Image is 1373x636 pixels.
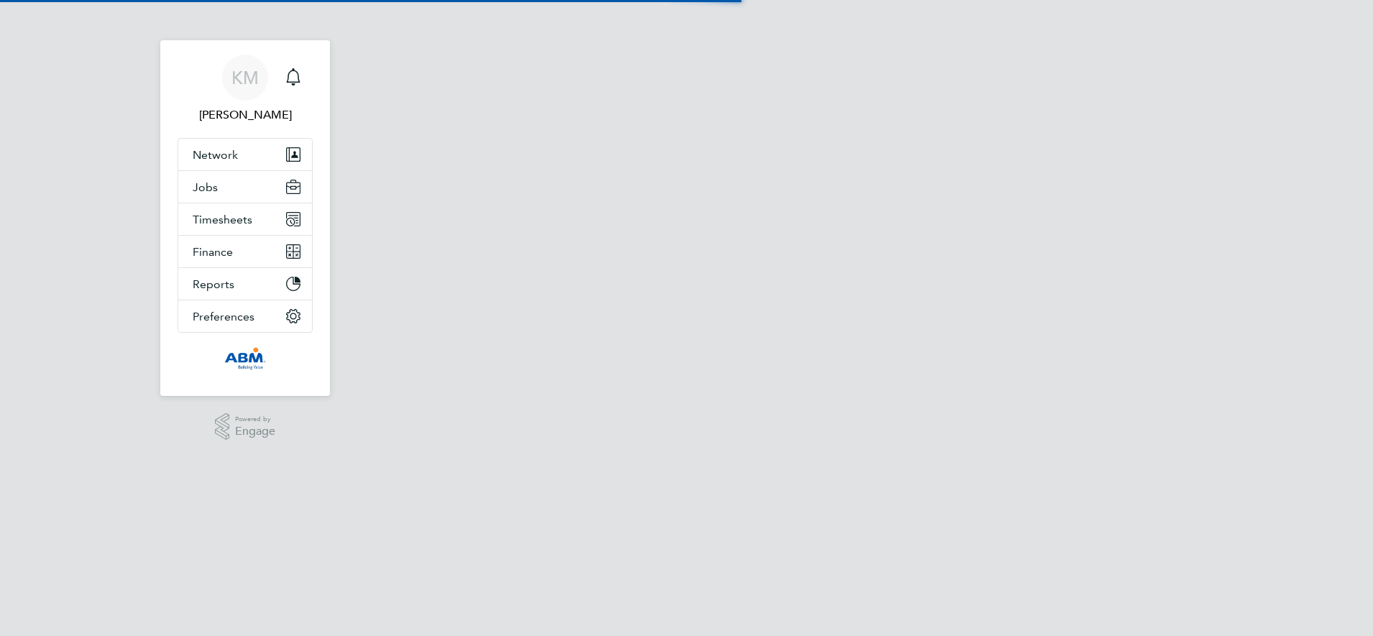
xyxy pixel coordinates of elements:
[193,310,254,323] span: Preferences
[178,106,313,124] span: Karen Mcgovern
[178,171,312,203] button: Jobs
[224,347,266,370] img: abm-technical-logo-retina.png
[178,139,312,170] button: Network
[193,180,218,194] span: Jobs
[160,40,330,396] nav: Main navigation
[235,413,275,425] span: Powered by
[178,203,312,235] button: Timesheets
[193,245,233,259] span: Finance
[178,268,312,300] button: Reports
[193,277,234,291] span: Reports
[178,236,312,267] button: Finance
[231,68,259,87] span: KM
[178,347,313,370] a: Go to home page
[215,413,276,441] a: Powered byEngage
[178,300,312,332] button: Preferences
[235,425,275,438] span: Engage
[193,148,238,162] span: Network
[193,213,252,226] span: Timesheets
[178,55,313,124] a: KM[PERSON_NAME]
